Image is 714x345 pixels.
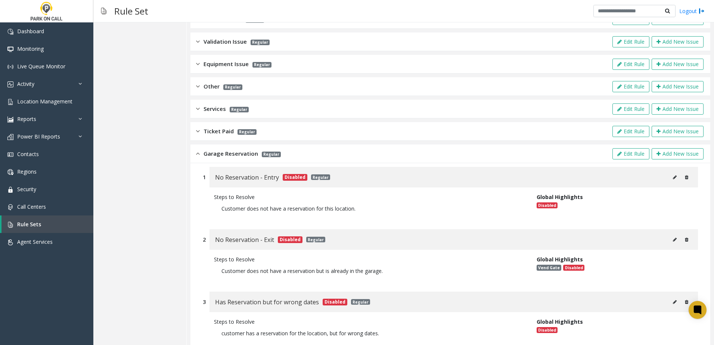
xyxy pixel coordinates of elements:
button: Add New Issue [652,59,704,70]
span: Regular [351,299,370,305]
span: No Reservation - Exit [215,235,274,245]
span: Security [17,186,36,193]
span: Disabled [537,327,558,333]
img: 'icon' [7,81,13,87]
span: Regions [17,168,37,175]
div: Steps to Resolve [214,318,525,326]
button: Edit Rule [612,148,649,159]
span: Regular [223,84,242,90]
div: 2 [203,236,206,243]
span: Rule Sets [17,221,41,228]
span: Disabled [283,174,307,181]
img: closed [196,127,200,136]
span: Global Highlights [537,256,583,263]
button: Edit Rule [612,36,649,47]
button: Edit Rule [612,103,649,115]
span: Ticket Paid [204,127,234,136]
span: Reports [17,115,36,122]
span: No Reservation - Entry [215,172,279,182]
div: 1 [203,173,206,181]
span: Regular [251,40,270,45]
p: Customer does not have a reservation but is already in the garage. [214,263,525,279]
span: Monitoring [17,45,44,52]
img: 'icon' [7,46,13,52]
span: Other [204,82,220,91]
span: Equipment Issue [204,60,249,68]
span: Activity [17,80,34,87]
img: closed [196,60,200,68]
span: Disabled [563,265,584,271]
img: 'icon' [7,169,13,175]
img: closed [196,82,200,91]
button: Add New Issue [652,148,704,159]
button: Add New Issue [652,103,704,115]
button: Edit Rule [612,59,649,70]
span: Vend Gate [537,265,561,271]
button: Add New Issue [652,36,704,47]
span: Disabled [537,202,558,208]
img: 'icon' [7,64,13,70]
img: opened [196,149,200,158]
img: 'icon' [7,222,13,228]
span: Validation Issue [204,37,247,46]
img: 'icon' [7,152,13,158]
span: Has Reservation but for wrong dates [215,297,319,307]
span: Regular [262,152,281,157]
img: 'icon' [7,187,13,193]
div: 3 [203,298,206,306]
img: closed [196,37,200,46]
img: 'icon' [7,204,13,210]
img: 'icon' [7,134,13,140]
img: 'icon' [7,29,13,35]
span: Call Centers [17,203,46,210]
div: Steps to Resolve [214,255,525,263]
span: Disabled [278,236,302,243]
span: Regular [306,237,325,242]
button: Edit Rule [612,126,649,137]
button: Add New Issue [652,81,704,92]
span: Dashboard [17,28,44,35]
button: Edit Rule [612,81,649,92]
span: Services [204,105,226,113]
span: Regular [238,129,257,135]
a: Logout [679,7,705,15]
span: Power BI Reports [17,133,60,140]
img: logout [699,7,705,15]
span: Global Highlights [537,318,583,325]
span: Live Queue Monitor [17,63,65,70]
div: Steps to Resolve [214,193,525,201]
img: pageIcon [101,2,107,20]
span: Regular [230,107,249,112]
img: 'icon' [7,116,13,122]
span: Global Highlights [537,193,583,201]
img: 'icon' [7,239,13,245]
p: customer has a reservation for the location, but for wrong dates. [214,326,525,341]
img: closed [196,105,200,113]
img: 'icon' [7,99,13,105]
a: Rule Sets [1,215,93,233]
h3: Rule Set [111,2,152,20]
span: Regular [252,62,271,68]
span: Agent Services [17,238,53,245]
span: Garage Reservation [204,149,258,158]
span: Disabled [323,299,347,305]
p: Customer does not have a reservation for this location. [214,201,525,216]
span: Regular [311,174,330,180]
button: Add New Issue [652,126,704,137]
span: Location Management [17,98,72,105]
span: Contacts [17,150,39,158]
